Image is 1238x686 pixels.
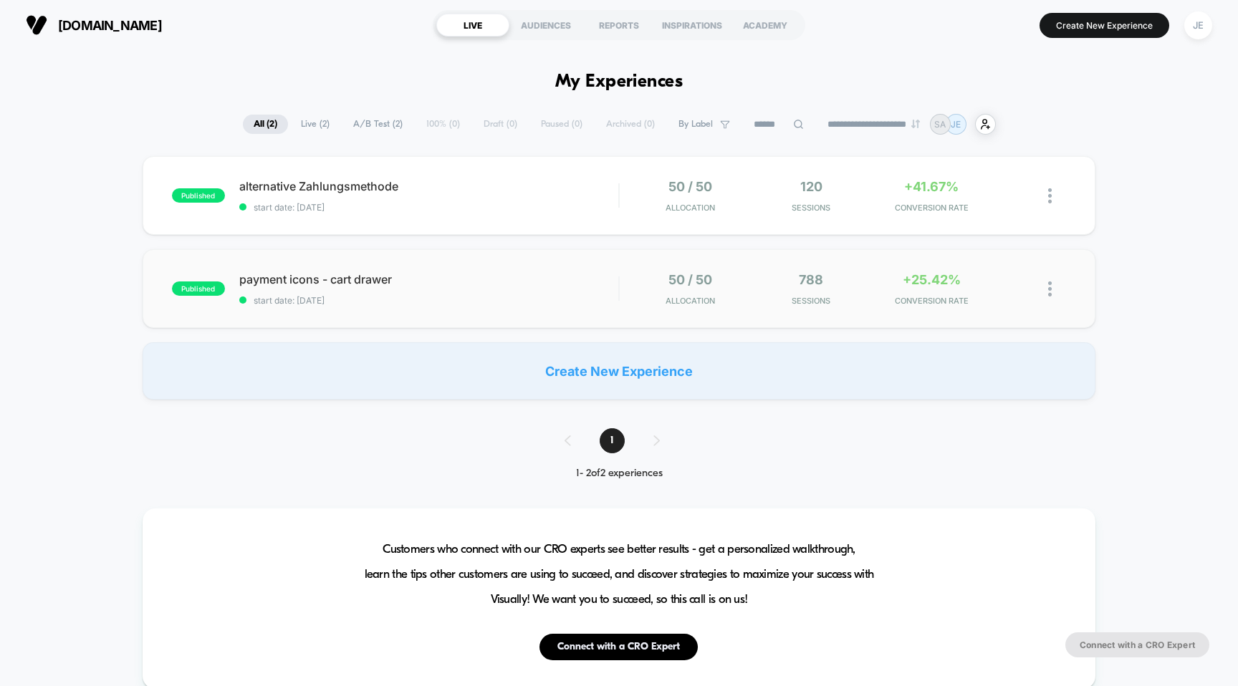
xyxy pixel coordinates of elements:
[243,115,288,134] span: All ( 2 )
[436,14,509,37] div: LIVE
[539,634,698,660] button: Connect with a CRO Expert
[172,188,225,203] span: published
[1040,13,1169,38] button: Create New Experience
[600,428,625,453] span: 1
[666,296,715,306] span: Allocation
[143,342,1096,400] div: Create New Experience
[1180,11,1217,40] button: JE
[904,179,959,194] span: +41.67%
[911,120,920,128] img: end
[528,330,571,344] input: Volume
[1184,11,1212,39] div: JE
[239,202,619,213] span: start date: [DATE]
[582,14,656,37] div: REPORTS
[951,119,961,130] p: JE
[754,203,868,213] span: Sessions
[7,325,30,348] button: Play, NEW DEMO 2025-VEED.mp4
[21,14,166,37] button: [DOMAIN_NAME]
[666,203,715,213] span: Allocation
[550,468,688,480] div: 1 - 2 of 2 experiences
[11,306,623,319] input: Seek
[799,272,823,287] span: 788
[729,14,802,37] div: ACADEMY
[678,119,713,130] span: By Label
[656,14,729,37] div: INSPIRATIONS
[342,115,413,134] span: A/B Test ( 2 )
[1048,188,1052,203] img: close
[555,72,683,92] h1: My Experiences
[668,272,712,287] span: 50 / 50
[299,160,333,195] button: Play, NEW DEMO 2025-VEED.mp4
[239,179,619,193] span: alternative Zahlungsmethode
[509,14,582,37] div: AUDIENCES
[934,119,946,130] p: SA
[58,18,162,33] span: [DOMAIN_NAME]
[427,329,460,344] div: Current time
[754,296,868,306] span: Sessions
[800,179,822,194] span: 120
[172,281,225,296] span: published
[1048,281,1052,296] img: close
[903,272,961,287] span: +25.42%
[239,272,619,286] span: payment icons - cart drawer
[875,296,988,306] span: CONVERSION RATE
[462,329,500,344] div: Duration
[875,203,988,213] span: CONVERSION RATE
[290,115,340,134] span: Live ( 2 )
[1065,632,1209,657] button: Connect with a CRO Expert
[239,295,619,306] span: start date: [DATE]
[26,14,47,36] img: Visually logo
[668,179,712,194] span: 50 / 50
[365,537,874,612] span: Customers who connect with our CRO experts see better results - get a personalized walkthrough, l...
